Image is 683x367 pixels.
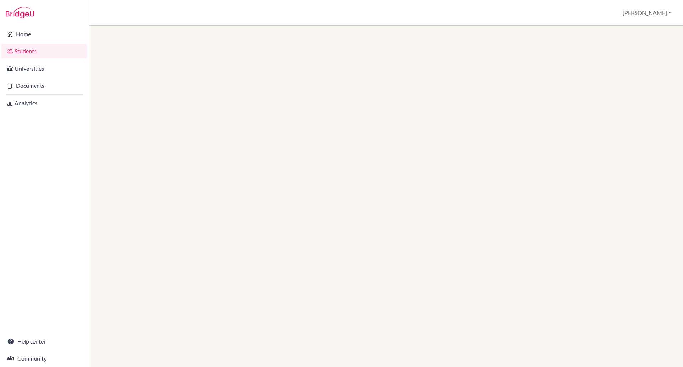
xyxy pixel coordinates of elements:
[619,6,674,20] button: [PERSON_NAME]
[1,334,87,349] a: Help center
[1,351,87,366] a: Community
[1,96,87,110] a: Analytics
[6,7,34,18] img: Bridge-U
[1,44,87,58] a: Students
[1,27,87,41] a: Home
[1,79,87,93] a: Documents
[1,62,87,76] a: Universities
